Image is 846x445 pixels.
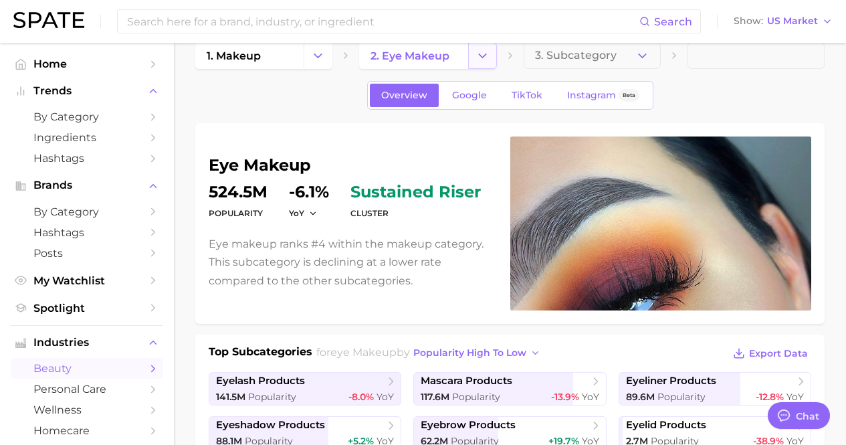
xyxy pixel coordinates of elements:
[11,399,163,420] a: wellness
[567,90,616,101] span: Instagram
[654,15,692,28] span: Search
[33,85,140,97] span: Trends
[33,110,140,123] span: by Category
[33,383,140,395] span: personal care
[216,419,325,432] span: eyeshadow products
[209,205,268,221] dt: Popularity
[786,391,804,403] span: YoY
[207,50,261,62] span: 1. makeup
[734,17,763,25] span: Show
[11,270,163,291] a: My Watchlist
[377,391,394,403] span: YoY
[421,391,449,403] span: 117.6m
[524,42,661,69] button: 3. Subcategory
[33,274,140,287] span: My Watchlist
[248,391,296,403] span: Popularity
[348,391,374,403] span: -8.0%
[11,175,163,195] button: Brands
[413,347,526,359] span: popularity high to low
[33,247,140,260] span: Posts
[421,419,516,432] span: eyebrow products
[330,346,397,359] span: eye makeup
[767,17,818,25] span: US Market
[626,375,716,387] span: eyeliner products
[33,58,140,70] span: Home
[452,391,500,403] span: Popularity
[11,358,163,379] a: beauty
[551,391,579,403] span: -13.9%
[289,207,318,219] button: YoY
[535,50,617,62] span: 3. Subcategory
[216,391,245,403] span: 141.5m
[33,404,140,416] span: wellness
[33,179,140,191] span: Brands
[33,226,140,239] span: Hashtags
[11,127,163,148] a: Ingredients
[33,337,140,349] span: Industries
[421,375,512,387] span: mascara products
[126,10,639,33] input: Search here for a brand, industry, or ingredient
[749,348,808,359] span: Export Data
[13,12,84,28] img: SPATE
[556,84,651,107] a: InstagramBeta
[619,372,811,406] a: eyeliner products89.6m Popularity-12.8% YoY
[350,184,481,200] span: sustained riser
[381,90,427,101] span: Overview
[11,333,163,353] button: Industries
[410,344,544,362] button: popularity high to low
[452,90,487,101] span: Google
[195,42,304,69] a: 1. makeup
[582,391,599,403] span: YoY
[209,184,268,200] dd: 524.5m
[316,346,544,359] span: for by
[350,205,481,221] dt: cluster
[209,235,494,290] p: Eye makeup ranks #4 within the makeup category. This subcategory is declining at a lower rate com...
[209,372,401,406] a: eyelash products141.5m Popularity-8.0% YoY
[441,84,498,107] a: Google
[371,50,449,62] span: 2. eye makeup
[11,379,163,399] a: personal care
[11,298,163,319] a: Spotlight
[756,391,784,403] span: -12.8%
[216,375,305,387] span: eyelash products
[657,391,706,403] span: Popularity
[11,106,163,127] a: by Category
[626,391,655,403] span: 89.6m
[11,222,163,243] a: Hashtags
[289,184,329,200] dd: -6.1%
[11,81,163,101] button: Trends
[33,152,140,165] span: Hashtags
[33,205,140,218] span: by Category
[359,42,467,69] a: 2. eye makeup
[33,302,140,315] span: Spotlight
[11,243,163,264] a: Posts
[289,207,304,219] span: YoY
[730,344,811,363] button: Export Data
[512,90,542,101] span: TikTok
[11,54,163,74] a: Home
[209,157,494,173] h1: eye makeup
[11,201,163,222] a: by Category
[209,344,312,364] h1: Top Subcategories
[730,13,836,30] button: ShowUS Market
[11,148,163,169] a: Hashtags
[370,84,439,107] a: Overview
[33,424,140,437] span: homecare
[500,84,554,107] a: TikTok
[304,42,332,69] button: Change Category
[623,90,635,101] span: Beta
[468,42,497,69] button: Change Category
[626,419,706,432] span: eyelid products
[33,362,140,375] span: beauty
[11,420,163,441] a: homecare
[33,131,140,144] span: Ingredients
[413,372,606,406] a: mascara products117.6m Popularity-13.9% YoY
